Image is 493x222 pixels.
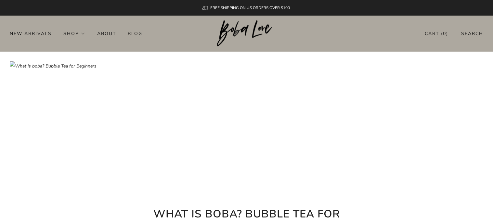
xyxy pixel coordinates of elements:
[10,61,483,220] img: What is boba? Bubble Tea for Beginners
[97,28,116,39] a: About
[443,31,446,37] items-count: 0
[63,28,85,39] a: Shop
[425,28,448,39] a: Cart
[10,28,52,39] a: New Arrivals
[128,28,142,39] a: Blog
[461,28,483,39] a: Search
[217,20,276,47] img: Boba Love
[210,5,290,10] span: FREE SHIPPING ON US ORDERS OVER $100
